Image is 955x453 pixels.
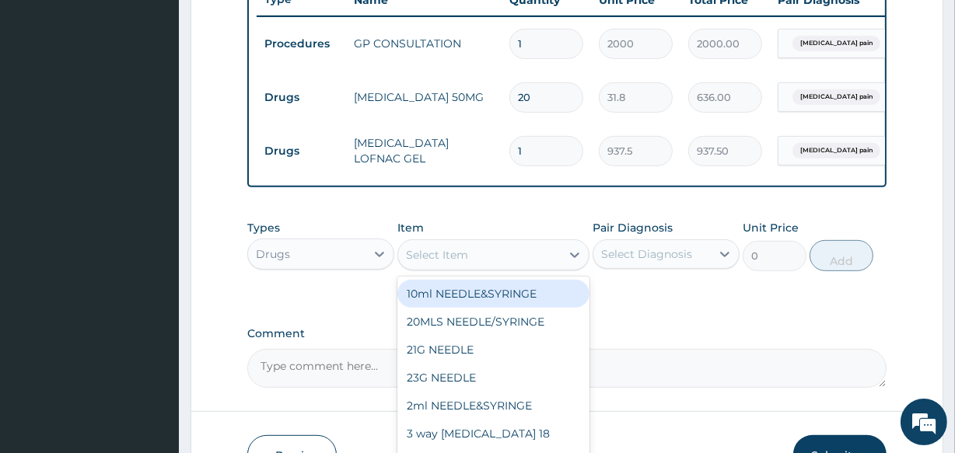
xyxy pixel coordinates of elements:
[257,137,346,166] td: Drugs
[257,30,346,58] td: Procedures
[593,220,673,235] label: Pair Diagnosis
[792,89,880,105] span: [MEDICAL_DATA] pain
[247,221,280,235] label: Types
[90,131,215,287] span: We're online!
[601,246,692,262] div: Select Diagnosis
[247,327,886,340] label: Comment
[397,220,424,235] label: Item
[346,127,502,174] td: [MEDICAL_DATA] LOFNAC GEL
[255,8,292,45] div: Minimize live chat window
[397,392,589,420] div: 2ml NEEDLE&SYRINGE
[792,143,880,159] span: [MEDICAL_DATA] pain
[397,420,589,448] div: 3 way [MEDICAL_DATA] 18
[257,83,346,112] td: Drugs
[81,87,261,107] div: Chat with us now
[397,336,589,364] div: 21G NEEDLE
[397,280,589,308] div: 10ml NEEDLE&SYRINGE
[346,82,502,113] td: [MEDICAL_DATA] 50MG
[256,246,290,262] div: Drugs
[29,78,63,117] img: d_794563401_company_1708531726252_794563401
[397,308,589,336] div: 20MLS NEEDLE/SYRINGE
[792,36,880,51] span: [MEDICAL_DATA] pain
[743,220,799,235] label: Unit Price
[397,364,589,392] div: 23G NEEDLE
[406,247,468,263] div: Select Item
[8,294,296,349] textarea: Type your message and hit 'Enter'
[346,28,502,59] td: GP CONSULTATION
[810,240,873,271] button: Add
